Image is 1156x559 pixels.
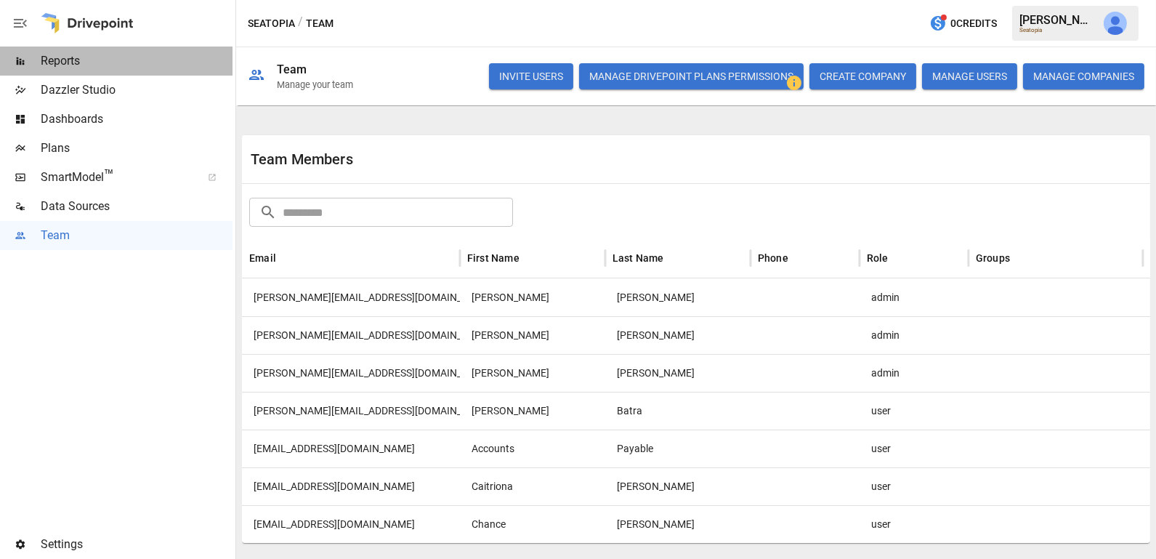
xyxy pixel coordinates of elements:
[860,354,969,392] div: admin
[242,278,460,316] div: ryan@seatopia.fish
[1023,63,1144,89] button: MANAGE COMPANIES
[1104,12,1127,35] img: Julie Wilton
[521,248,541,268] button: Sort
[605,505,751,543] div: Barnett
[1095,3,1136,44] button: Julie Wilton
[790,248,810,268] button: Sort
[605,316,751,354] div: Arthur Smith
[104,166,114,185] span: ™
[605,354,751,392] div: Kissiah
[758,252,788,264] div: Phone
[666,248,686,268] button: Sort
[41,169,192,186] span: SmartModel
[298,15,303,33] div: /
[922,63,1017,89] button: MANAGE USERS
[242,354,460,392] div: clark@seatopia.fish
[579,63,804,89] button: Manage Drivepoint Plans Permissions
[41,536,233,553] span: Settings
[605,278,751,316] div: Dranginis
[242,316,460,354] div: james@seatopia.fish
[460,467,605,505] div: Caitriona
[860,505,969,543] div: user
[890,248,910,268] button: Sort
[460,278,605,316] div: Ryan
[41,227,233,244] span: Team
[1011,248,1032,268] button: Sort
[251,150,696,168] div: Team Members
[41,198,233,215] span: Data Sources
[278,248,298,268] button: Sort
[860,278,969,316] div: admin
[860,467,969,505] div: user
[460,505,605,543] div: Chance
[605,392,751,430] div: Batra
[460,354,605,392] div: Clark
[242,430,460,467] div: accounting@seatopia.fish
[605,467,751,505] div: Kelleher
[242,467,460,505] div: caitriona@hatch.blue
[809,63,916,89] button: CREATE COMPANY
[613,252,664,264] div: Last Name
[860,430,969,467] div: user
[467,252,520,264] div: First Name
[242,505,460,543] div: chancellor90272@gmail.com
[41,110,233,128] span: Dashboards
[41,52,233,70] span: Reports
[248,15,295,33] button: Seatopia
[923,10,1003,37] button: 0Credits
[976,252,1010,264] div: Groups
[860,392,969,430] div: user
[41,140,233,157] span: Plans
[867,252,889,264] div: Role
[1019,13,1095,27] div: [PERSON_NAME]
[860,316,969,354] div: admin
[460,430,605,467] div: Accounts
[460,392,605,430] div: Prateek
[460,316,605,354] div: James
[489,63,573,89] button: INVITE USERS
[605,430,751,467] div: Payable
[41,81,233,99] span: Dazzler Studio
[277,63,307,76] div: Team
[277,79,353,90] div: Manage your team
[1019,27,1095,33] div: Seatopia
[242,392,460,430] div: prateek@beebeeadvisory.com
[950,15,997,33] span: 0 Credits
[249,252,276,264] div: Email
